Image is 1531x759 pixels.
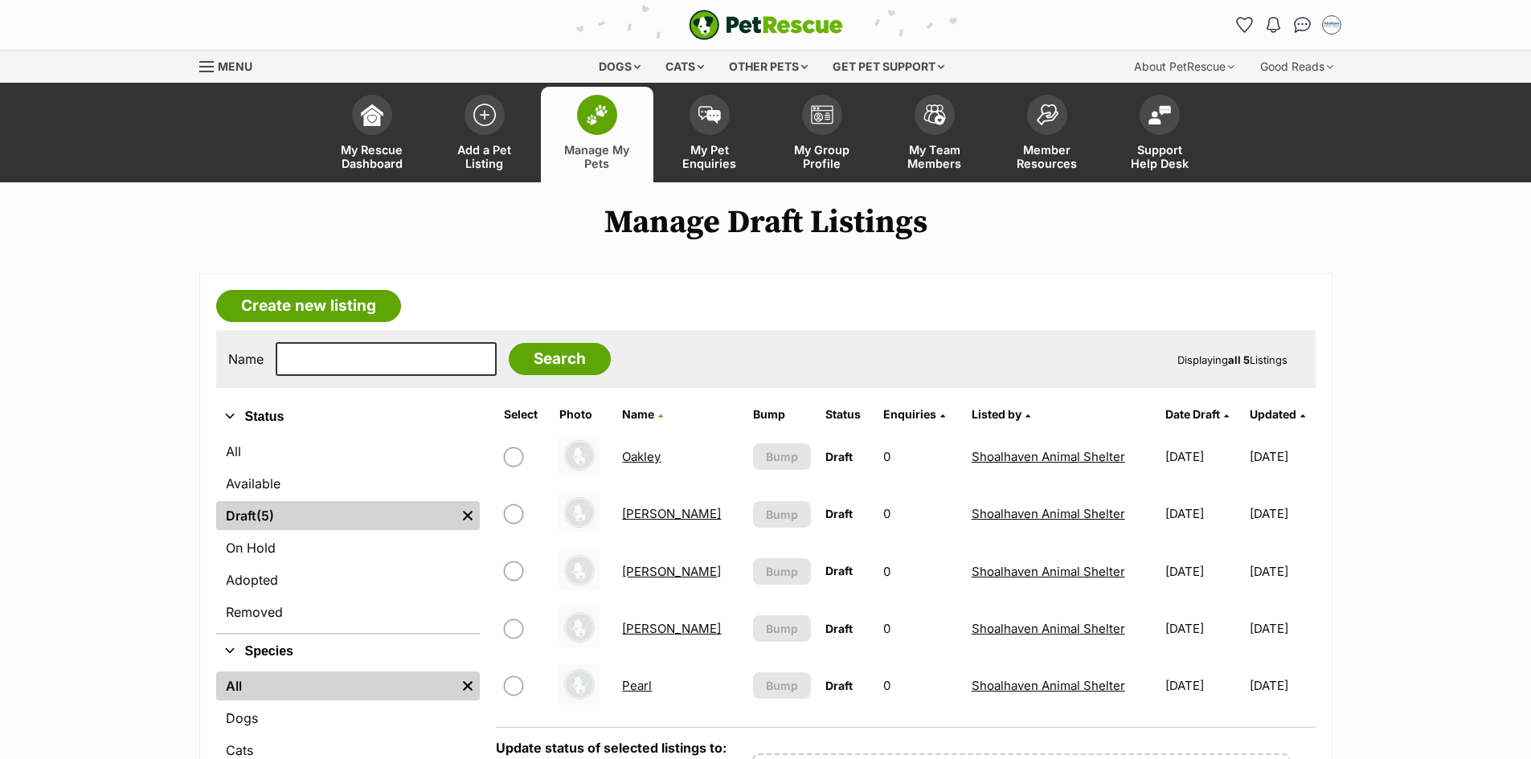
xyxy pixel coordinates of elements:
[1250,407,1296,421] span: Updated
[622,407,654,421] span: Name
[878,87,991,182] a: My Team Members
[622,407,663,421] a: Name
[509,343,611,375] input: Search
[972,506,1125,521] a: Shoalhaven Animal Shelter
[877,544,964,599] td: 0
[972,678,1125,693] a: Shoalhaven Animal Shelter
[1232,12,1258,38] a: Favourites
[1124,143,1196,170] span: Support Help Desk
[1148,105,1171,124] img: help-desk-icon-fdf02630f3aa405de69fd3d07c3f3aa587a6932b1a1747fa1d2bba05be0121f9.svg
[336,143,408,170] span: My Rescue Dashboard
[1250,486,1314,541] td: [DATE]
[1036,104,1058,125] img: member-resources-icon-8e73f808a243e03378d46382f2149f9095a855e16c252ad45f914b54edf8863c.svg
[972,407,1021,421] span: Listed by
[653,87,766,182] a: My Pet Enquiries
[1261,12,1287,38] button: Notifications
[316,87,428,182] a: My Rescue Dashboard
[689,10,843,40] img: logo-e224e6f780fb5917bec1dbf3a21bbac754714ae5b6737aabdf751b685950b380.svg
[553,402,614,427] th: Photo
[428,87,541,182] a: Add a Pet Listing
[586,104,608,125] img: manage-my-pets-icon-02211641906a0b7f246fdf0571729dbe1e7629f14944591b6c1af311fb30b64b.svg
[1249,51,1345,83] div: Good Reads
[877,601,964,656] td: 0
[1159,658,1247,713] td: [DATE]
[1159,544,1247,599] td: [DATE]
[456,501,480,530] a: Remove filter
[991,87,1103,182] a: Member Resources
[622,506,721,521] a: [PERSON_NAME]
[1319,12,1345,38] button: My account
[216,290,401,322] a: Create new listing
[216,406,480,427] button: Status
[766,563,798,580] span: Bump
[541,87,653,182] a: Manage My Pets
[559,607,600,647] img: Owen
[361,104,383,126] img: dashboard-icon-eb2f2d2d3e046f16d808141f083e7271f6b2e854fb5c12c21221c1fb7104beca.svg
[698,106,721,124] img: pet-enquiries-icon-7e3ad2cf08bfb03b45e93fb7055b45f3efa6380592205ae92323e6603595dc1f.svg
[972,407,1030,421] a: Listed by
[753,672,811,699] button: Bump
[216,598,480,626] a: Removed
[218,59,252,73] span: Menu
[216,533,480,562] a: On Hold
[766,620,798,637] span: Bump
[216,434,480,633] div: Status
[256,506,274,525] span: (5)
[786,143,858,170] span: My Group Profile
[1250,407,1305,421] a: Updated
[456,671,480,700] a: Remove filter
[561,143,633,170] span: Manage My Pets
[753,558,811,585] button: Bump
[622,621,721,636] a: [PERSON_NAME]
[883,407,945,421] a: Enquiries
[1267,17,1279,33] img: notifications-46538b983faf8c2785f20acdc204bb7945ddae34d4c08c2a6579f10ce5e182be.svg
[923,104,946,125] img: team-members-icon-5396bd8760b3fe7c0b43da4ab00e1e3bb1a5d9ba89233759b79545d2d3fc5d0d.svg
[899,143,971,170] span: My Team Members
[753,443,811,470] button: Bump
[199,51,264,80] a: Menu
[228,352,264,366] label: Name
[497,402,551,427] th: Select
[1123,51,1246,83] div: About PetRescue
[1165,407,1220,421] span: translation missing: en.admin.listings.index.attributes.date_draft
[825,450,853,463] span: Draft
[622,564,721,579] a: [PERSON_NAME]
[747,402,817,427] th: Bump
[972,564,1125,579] a: Shoalhaven Animal Shelter
[877,429,964,484] td: 0
[216,641,480,662] button: Species
[825,564,853,577] span: Draft
[972,449,1125,464] a: Shoalhaven Animal Shelter
[766,506,798,523] span: Bump
[1250,601,1314,656] td: [DATE]
[216,437,480,466] a: All
[559,435,600,475] img: Oakley
[1159,601,1247,656] td: [DATE]
[825,622,853,635] span: Draft
[766,87,878,182] a: My Group Profile
[821,51,956,83] div: Get pet support
[559,664,600,704] img: Pearl
[825,507,853,520] span: Draft
[673,143,746,170] span: My Pet Enquiries
[1324,17,1340,33] img: Jodie Parnell profile pic
[216,469,480,498] a: Available
[559,550,600,590] img: Oswald
[825,679,853,692] span: Draft
[448,143,521,170] span: Add a Pet Listing
[587,51,652,83] div: Dogs
[1294,17,1311,33] img: chat-41dd97257d64d25036548639549fe6c8038ab92f7586957e7f3b1b290dea8141.svg
[811,105,833,124] img: group-profile-icon-3fa3cf56718a62981997c0bc7e787c4b2cf8bcc04b72c1350f741eb67cf2f40e.svg
[766,677,798,694] span: Bump
[216,704,480,732] a: Dogs
[1250,658,1314,713] td: [DATE]
[1011,143,1083,170] span: Member Resources
[622,449,661,464] a: Oakley
[877,486,964,541] td: 0
[1250,429,1314,484] td: [DATE]
[216,671,456,700] a: All
[689,10,843,40] a: PetRescue
[622,678,652,693] a: Pearl
[753,501,811,528] button: Bump
[1103,87,1216,182] a: Support Help Desk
